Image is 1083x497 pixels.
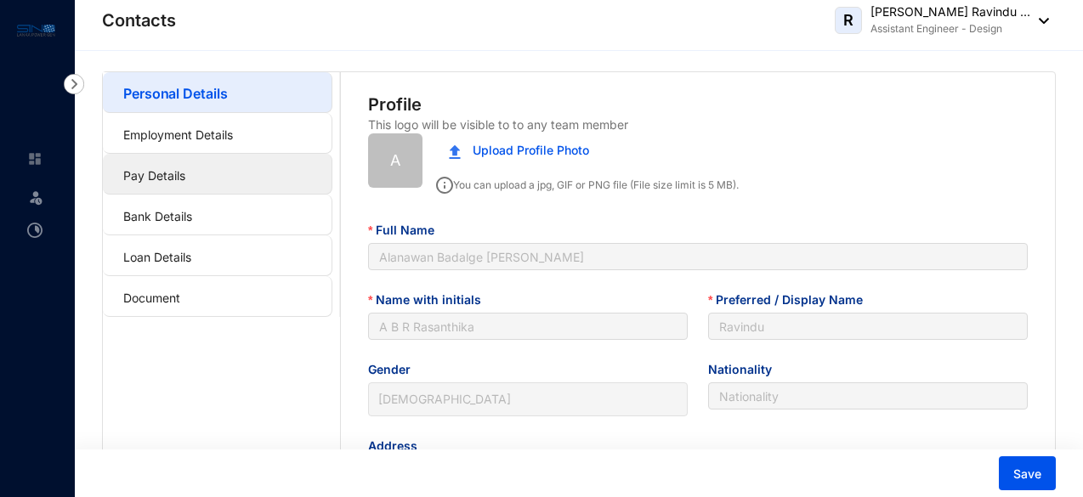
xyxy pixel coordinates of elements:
label: Full Name [368,221,446,240]
p: You can upload a jpg, GIF or PNG file (File size limit is 5 MB). [436,171,739,194]
span: A [390,149,400,172]
p: Contacts [102,8,176,32]
label: Name with initials [368,291,493,309]
input: Nationality [708,382,1028,409]
a: Personal Details [123,85,227,102]
p: Profile [368,93,422,116]
span: Upload Profile Photo [473,141,589,160]
p: Assistant Engineer - Design [870,20,1030,37]
label: Address [368,437,429,455]
img: home-unselected.a29eae3204392db15eaf.svg [27,151,43,167]
label: Nationality [708,360,784,379]
img: upload.c0f81fc875f389a06f631e1c6d8834da.svg [449,144,461,159]
p: [PERSON_NAME] Ravindu ... [870,3,1030,20]
button: Upload Profile Photo [436,133,602,167]
input: Preferred / Display Name [708,313,1028,340]
li: Home [14,142,54,176]
label: Preferred / Display Name [708,291,875,309]
label: Gender [368,360,422,379]
span: Save [1013,466,1041,483]
a: Loan Details [123,250,191,264]
img: time-attendance-unselected.8aad090b53826881fffb.svg [27,223,43,238]
a: Employment Details [123,127,233,142]
img: nav-icon-right.af6afadce00d159da59955279c43614e.svg [64,74,84,94]
input: Name with initials [368,313,688,340]
img: logo [17,20,55,40]
img: dropdown-black.8e83cc76930a90b1a4fdb6d089b7bf3a.svg [1030,18,1049,24]
span: R [843,13,853,28]
a: Pay Details [123,168,185,183]
a: Bank Details [123,209,192,223]
img: info.ad751165ce926853d1d36026adaaebbf.svg [436,177,453,194]
span: Male [378,387,678,412]
li: Time Attendance [14,213,54,247]
p: This logo will be visible to to any team member [368,116,628,133]
a: Document [123,291,180,305]
img: leave-unselected.2934df6273408c3f84d9.svg [27,189,44,206]
button: Save [999,456,1056,490]
input: Full Name [368,243,1028,270]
